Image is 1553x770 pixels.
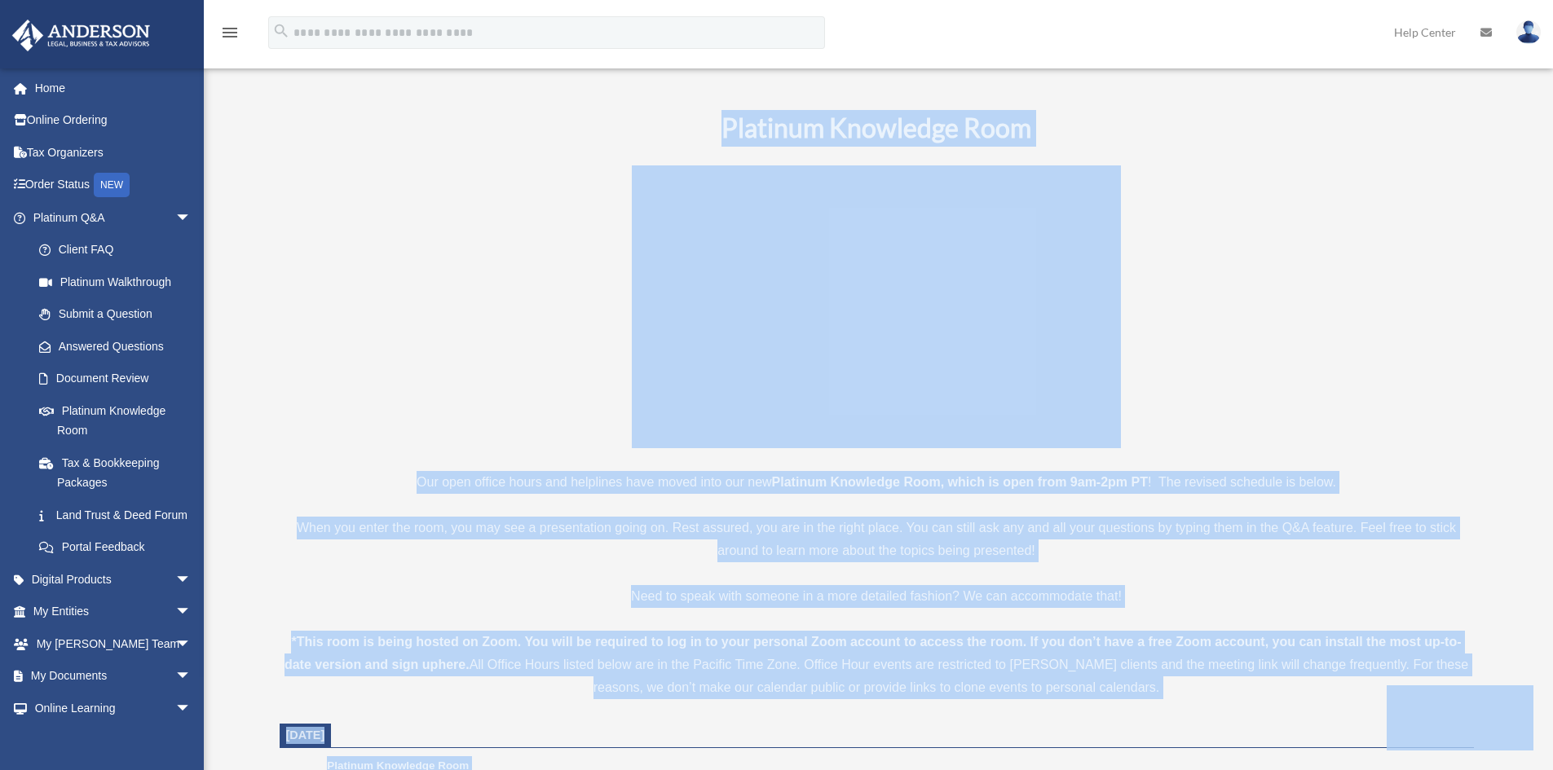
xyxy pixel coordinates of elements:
[23,330,216,363] a: Answered Questions
[23,447,216,499] a: Tax & Bookkeeping Packages
[220,29,240,42] a: menu
[285,635,1462,671] strong: *This room is being hosted on Zoom. You will be required to log in to your personal Zoom account ...
[23,234,216,266] a: Client FAQ
[175,201,208,235] span: arrow_drop_down
[721,112,1031,143] b: Platinum Knowledge Room
[1516,20,1541,44] img: User Pic
[94,173,130,197] div: NEW
[11,660,216,693] a: My Documentsarrow_drop_down
[175,563,208,596] span: arrow_drop_down
[11,596,216,628] a: My Entitiesarrow_drop_down
[11,627,216,660] a: My [PERSON_NAME] Teamarrow_drop_down
[280,517,1474,562] p: When you enter the room, you may see a presentation going on. Rest assured, you are in the right ...
[11,692,216,724] a: Online Learningarrow_drop_down
[280,585,1474,608] p: Need to speak with someone in a more detailed fashion? We can accommodate that!
[632,165,1121,441] iframe: 231110_Toby_KnowledgeRoom
[220,23,240,42] i: menu
[23,531,216,564] a: Portal Feedback
[11,72,216,104] a: Home
[175,627,208,661] span: arrow_drop_down
[175,660,208,693] span: arrow_drop_down
[23,363,216,395] a: Document Review
[272,22,290,40] i: search
[438,658,465,671] a: here
[23,266,216,298] a: Platinum Walkthrough
[175,596,208,629] span: arrow_drop_down
[23,394,208,447] a: Platinum Knowledge Room
[465,658,469,671] strong: .
[11,201,216,234] a: Platinum Q&Aarrow_drop_down
[11,563,216,596] a: Digital Productsarrow_drop_down
[280,631,1474,699] div: All Office Hours listed below are in the Pacific Time Zone. Office Hour events are restricted to ...
[11,136,216,169] a: Tax Organizers
[772,475,1148,489] strong: Platinum Knowledge Room, which is open from 9am-2pm PT
[7,20,155,51] img: Anderson Advisors Platinum Portal
[23,499,216,531] a: Land Trust & Deed Forum
[23,298,216,331] a: Submit a Question
[280,471,1474,494] p: Our open office hours and helplines have moved into our new ! The revised schedule is below.
[175,692,208,725] span: arrow_drop_down
[11,104,216,137] a: Online Ordering
[11,169,216,202] a: Order StatusNEW
[286,728,325,741] span: [DATE]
